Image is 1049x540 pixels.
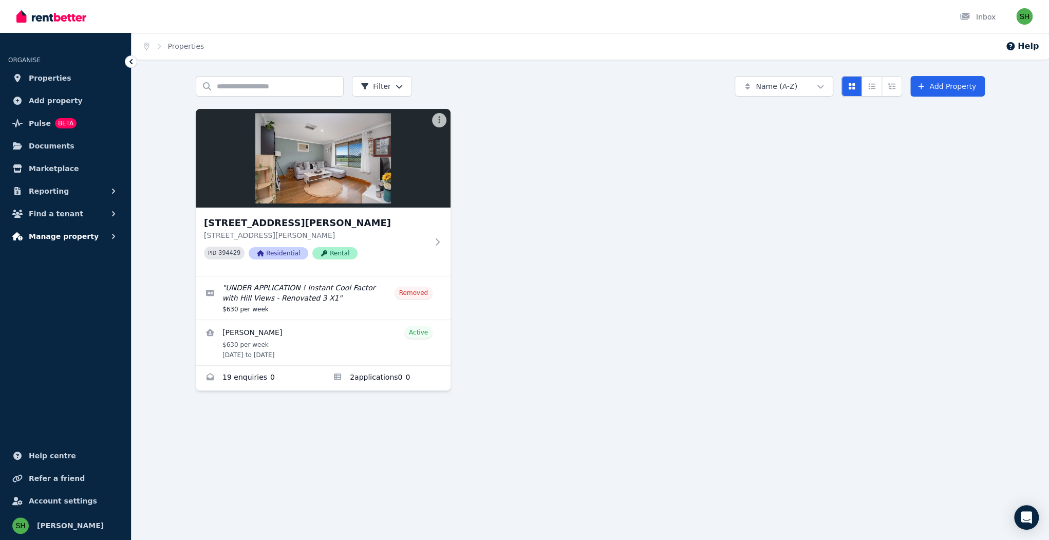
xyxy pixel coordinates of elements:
[861,76,882,97] button: Compact list view
[29,95,83,107] span: Add property
[8,226,123,247] button: Manage property
[196,320,451,365] a: View details for Michelle Lesley James
[249,247,308,259] span: Residential
[204,230,428,240] p: [STREET_ADDRESS][PERSON_NAME]
[218,250,240,257] code: 394429
[735,76,833,97] button: Name (A-Z)
[432,113,446,127] button: More options
[8,158,123,179] a: Marketplace
[8,57,41,64] span: ORGANISE
[196,109,451,276] a: 289 Verna St, Gosnells[STREET_ADDRESS][PERSON_NAME][STREET_ADDRESS][PERSON_NAME]PID 394429Residen...
[196,276,451,320] a: Edit listing: UNDER APPLICATION ! Instant Cool Factor with Hill Views - Renovated 3 X1
[8,468,123,489] a: Refer a friend
[8,203,123,224] button: Find a tenant
[8,491,123,511] a: Account settings
[8,136,123,156] a: Documents
[756,81,797,91] span: Name (A-Z)
[29,495,97,507] span: Account settings
[29,117,51,129] span: Pulse
[1014,505,1039,530] div: Open Intercom Messenger
[312,247,358,259] span: Rental
[29,208,83,220] span: Find a tenant
[8,68,123,88] a: Properties
[196,366,323,390] a: Enquiries for 289 Verna St, Gosnells
[8,445,123,466] a: Help centre
[208,250,216,256] small: PID
[841,76,902,97] div: View options
[910,76,985,97] a: Add Property
[37,519,104,532] span: [PERSON_NAME]
[960,12,996,22] div: Inbox
[1016,8,1033,25] img: Sunil Hooda
[132,33,216,60] nav: Breadcrumb
[29,230,99,243] span: Manage property
[882,76,902,97] button: Expanded list view
[8,90,123,111] a: Add property
[352,76,412,97] button: Filter
[29,140,74,152] span: Documents
[168,42,204,50] a: Properties
[204,216,428,230] h3: [STREET_ADDRESS][PERSON_NAME]
[29,185,69,197] span: Reporting
[196,109,451,208] img: 289 Verna St, Gosnells
[29,72,71,84] span: Properties
[12,517,29,534] img: Sunil Hooda
[1005,40,1039,52] button: Help
[841,76,862,97] button: Card view
[8,181,123,201] button: Reporting
[55,118,77,128] span: BETA
[29,472,85,485] span: Refer a friend
[29,162,79,175] span: Marketplace
[323,366,451,390] a: Applications for 289 Verna St, Gosnells
[16,9,86,24] img: RentBetter
[8,113,123,134] a: PulseBETA
[361,81,391,91] span: Filter
[29,450,76,462] span: Help centre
